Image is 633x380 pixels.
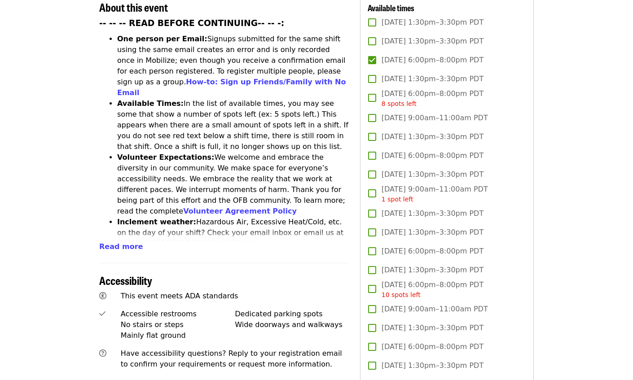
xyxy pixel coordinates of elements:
[117,34,349,98] li: Signups submitted for the same shift using the same email creates an error and is only recorded o...
[382,74,484,84] span: [DATE] 1:30pm–3:30pm PDT
[382,36,484,47] span: [DATE] 1:30pm–3:30pm PDT
[235,309,349,319] div: Dedicated parking spots
[382,100,417,107] span: 8 spots left
[382,227,484,238] span: [DATE] 1:30pm–3:30pm PDT
[382,280,484,300] span: [DATE] 6:00pm–8:00pm PDT
[117,153,215,162] strong: Volunteer Expectations:
[183,207,297,215] a: Volunteer Agreement Policy
[99,18,284,28] strong: -- -- -- READ BEFORE CONTINUING-- -- -:
[121,349,342,368] span: Have accessibility questions? Reply to your registration email to confirm your requirements or re...
[121,292,238,300] span: This event meets ADA standards
[382,88,484,109] span: [DATE] 6:00pm–8:00pm PDT
[117,99,184,108] strong: Available Times:
[99,292,106,300] i: universal-access icon
[121,309,235,319] div: Accessible restrooms
[382,150,484,161] span: [DATE] 6:00pm–8:00pm PDT
[117,98,349,152] li: In the list of available times, you may see some that show a number of spots left (ex: 5 spots le...
[99,241,143,252] button: Read more
[117,218,196,226] strong: Inclement weather:
[382,341,484,352] span: [DATE] 6:00pm–8:00pm PDT
[382,265,484,275] span: [DATE] 1:30pm–3:30pm PDT
[382,196,413,203] span: 1 spot left
[99,272,152,288] span: Accessibility
[382,304,488,314] span: [DATE] 9:00am–11:00am PDT
[382,55,484,66] span: [DATE] 6:00pm–8:00pm PDT
[121,319,235,330] div: No stairs or steps
[382,246,484,257] span: [DATE] 6:00pm–8:00pm PDT
[382,113,488,123] span: [DATE] 9:00am–11:00am PDT
[382,184,488,204] span: [DATE] 9:00am–11:00am PDT
[382,131,484,142] span: [DATE] 1:30pm–3:30pm PDT
[117,35,207,43] strong: One person per Email:
[368,2,414,13] span: Available times
[382,169,484,180] span: [DATE] 1:30pm–3:30pm PDT
[382,17,484,28] span: [DATE] 1:30pm–3:30pm PDT
[117,217,349,271] li: Hazardous Air, Excessive Heat/Cold, etc. on the day of your shift? Check your email inbox or emai...
[99,349,106,358] i: question-circle icon
[121,330,235,341] div: Mainly flat ground
[117,78,346,97] a: How-to: Sign up Friends/Family with No Email
[382,291,421,298] span: 10 spots left
[235,319,349,330] div: Wide doorways and walkways
[99,242,143,251] span: Read more
[99,310,105,318] i: check icon
[117,152,349,217] li: We welcome and embrace the diversity in our community. We make space for everyone’s accessibility...
[382,323,484,333] span: [DATE] 1:30pm–3:30pm PDT
[382,208,484,219] span: [DATE] 1:30pm–3:30pm PDT
[382,360,484,371] span: [DATE] 1:30pm–3:30pm PDT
